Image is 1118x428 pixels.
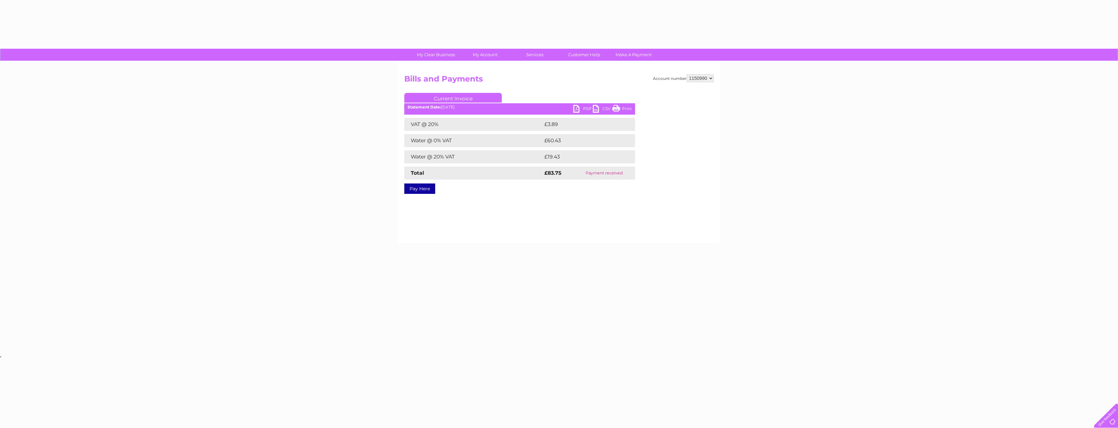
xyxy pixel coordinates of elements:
td: £60.43 [543,134,622,147]
a: Make A Payment [607,49,660,61]
a: Services [508,49,562,61]
a: PDF [573,105,593,114]
td: VAT @ 20% [404,118,543,131]
td: £3.89 [543,118,620,131]
div: Account number [653,74,714,82]
a: Customer Help [557,49,611,61]
h2: Bills and Payments [404,74,714,87]
a: My Clear Business [409,49,463,61]
b: Statement Date: [408,105,441,109]
td: £19.43 [543,150,621,163]
td: Payment received [574,167,635,180]
div: [DATE] [404,105,635,109]
strong: Total [411,170,424,176]
a: My Account [459,49,512,61]
strong: £83.75 [544,170,561,176]
a: Pay Here [404,183,435,194]
a: Current Invoice [404,93,502,103]
a: Print [612,105,632,114]
a: CSV [593,105,612,114]
td: Water @ 20% VAT [404,150,543,163]
td: Water @ 0% VAT [404,134,543,147]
